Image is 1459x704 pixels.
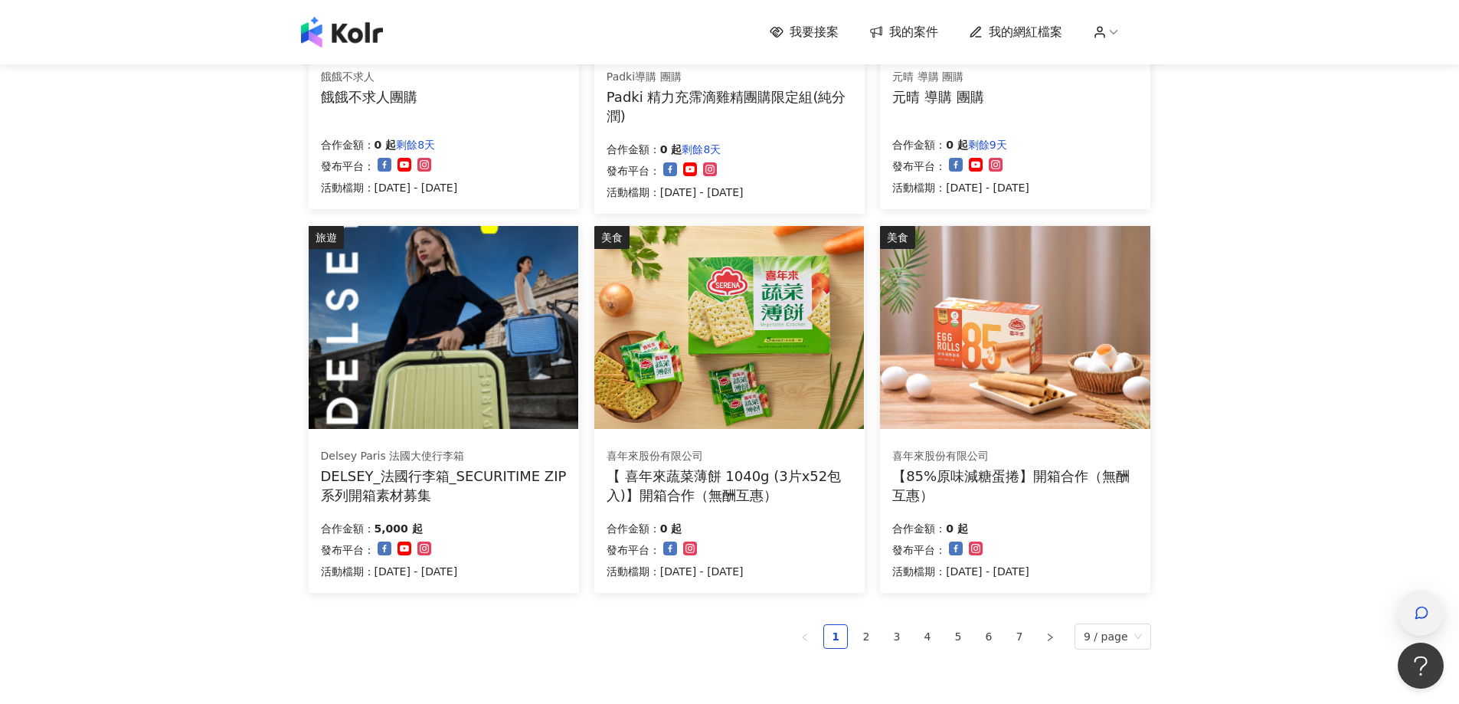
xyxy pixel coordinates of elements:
[823,624,848,649] li: 1
[892,87,983,106] div: 元晴 導購 團購
[321,562,458,581] p: 活動檔期：[DATE] - [DATE]
[889,24,938,41] span: 我的案件
[824,625,847,648] a: 1
[607,70,852,85] div: Padki導購 團購
[607,140,660,159] p: 合作金額：
[892,136,946,154] p: 合作金額：
[375,136,397,154] p: 0 起
[321,178,458,197] p: 活動檔期：[DATE] - [DATE]
[885,625,908,648] a: 3
[396,136,435,154] p: 剩餘8天
[855,625,878,648] a: 2
[892,541,946,559] p: 發布平台：
[1045,633,1055,642] span: right
[607,183,744,201] p: 活動檔期：[DATE] - [DATE]
[321,87,417,106] div: 餓餓不求人團購
[885,624,909,649] li: 3
[607,87,852,126] div: Padki 精力充霈滴雞精團購限定組(純分潤)
[321,157,375,175] p: 發布平台：
[892,562,1029,581] p: 活動檔期：[DATE] - [DATE]
[854,624,878,649] li: 2
[892,449,1137,464] div: 喜年來股份有限公司
[375,519,423,538] p: 5,000 起
[793,624,817,649] li: Previous Page
[1008,625,1031,648] a: 7
[915,624,940,649] li: 4
[1084,624,1142,649] span: 9 / page
[968,136,1007,154] p: 剩餘9天
[946,136,968,154] p: 0 起
[892,70,983,85] div: 元晴 導購 團購
[977,625,1000,648] a: 6
[301,17,383,47] img: logo
[321,136,375,154] p: 合作金額：
[1038,624,1062,649] li: Next Page
[989,24,1062,41] span: 我的網紅檔案
[1398,643,1444,689] iframe: Help Scout Beacon - Open
[321,541,375,559] p: 發布平台：
[682,140,721,159] p: 剩餘8天
[321,70,417,85] div: 餓餓不求人
[790,24,839,41] span: 我要接案
[607,562,744,581] p: 活動檔期：[DATE] - [DATE]
[947,625,970,648] a: 5
[946,624,970,649] li: 5
[594,226,864,429] img: 喜年來蔬菜薄餅 1040g (3片x52包入
[1007,624,1032,649] li: 7
[607,449,852,464] div: 喜年來股份有限公司
[880,226,1150,429] img: 85%原味減糖蛋捲
[321,467,567,505] div: DELSEY_法國行李箱_SECURITIME ZIP系列開箱素材募集
[607,541,660,559] p: 發布平台：
[880,226,915,249] div: 美食
[800,633,810,642] span: left
[969,24,1062,41] a: 我的網紅檔案
[309,226,578,429] img: 【DELSEY】SECURITIME ZIP旅行箱
[309,226,344,249] div: 旅遊
[321,519,375,538] p: 合作金額：
[946,519,968,538] p: 0 起
[892,178,1029,197] p: 活動檔期：[DATE] - [DATE]
[892,519,946,538] p: 合作金額：
[660,519,682,538] p: 0 起
[892,467,1138,505] div: 【85%原味減糖蛋捲】開箱合作（無酬互惠）
[916,625,939,648] a: 4
[869,24,938,41] a: 我的案件
[607,519,660,538] p: 合作金額：
[607,467,852,505] div: 【 喜年來蔬菜薄餅 1040g (3片x52包入)】開箱合作（無酬互惠）
[321,449,566,464] div: Delsey Paris 法國大使行李箱
[770,24,839,41] a: 我要接案
[1038,624,1062,649] button: right
[660,140,682,159] p: 0 起
[793,624,817,649] button: left
[892,157,946,175] p: 發布平台：
[607,162,660,180] p: 發布平台：
[976,624,1001,649] li: 6
[594,226,630,249] div: 美食
[1075,624,1151,650] div: Page Size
